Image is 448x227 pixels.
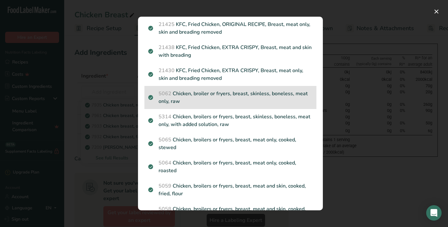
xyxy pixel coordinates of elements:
[159,67,175,74] span: 21430
[159,159,171,166] span: 5064
[159,21,175,28] span: 21425
[148,21,313,36] p: KFC, Fried Chicken, ORIGINAL RECIPE, Breast, meat only, skin and breading removed
[159,90,171,97] span: 5062
[159,206,171,213] span: 5058
[148,182,313,198] p: Chicken, broilers or fryers, breast, meat and skin, cooked, fried, flour
[148,44,313,59] p: KFC, Fried Chicken, EXTRA CRISPY, Breast, meat and skin with breading
[148,67,313,82] p: KFC, Fried Chicken, EXTRA CRISPY, Breast, meat only, skin and breading removed
[426,205,442,221] div: Open Intercom Messenger
[148,159,313,174] p: Chicken, broilers or fryers, breast, meat only, cooked, roasted
[148,113,313,128] p: Chicken, broilers or fryers, breast, skinless, boneless, meat only, with added solution, raw
[159,182,171,189] span: 5059
[148,205,313,221] p: Chicken, broilers or fryers, breast, meat and skin, cooked, fried, batter
[159,113,171,120] span: 5314
[159,136,171,143] span: 5065
[159,44,175,51] span: 21438
[148,136,313,151] p: Chicken, broilers or fryers, breast, meat only, cooked, stewed
[148,90,313,105] p: Chicken, broiler or fryers, breast, skinless, boneless, meat only, raw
